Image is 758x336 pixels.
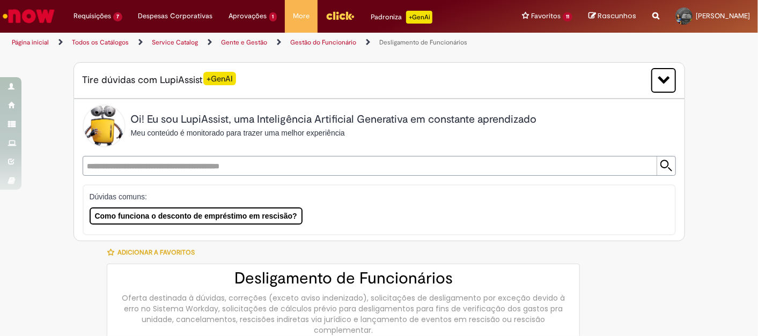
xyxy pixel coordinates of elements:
p: Dúvidas comuns: [90,191,660,202]
img: ServiceNow [1,5,56,27]
h2: Desligamento de Funcionários [118,270,569,287]
h2: Oi! Eu sou LupiAssist, uma Inteligência Artificial Generativa em constante aprendizado [131,114,537,125]
img: click_logo_yellow_360x200.png [326,8,355,24]
a: Gente e Gestão [221,38,267,47]
a: Service Catalog [152,38,198,47]
span: Adicionar a Favoritos [117,248,195,257]
div: Padroniza [371,11,432,24]
span: Rascunhos [598,11,636,21]
span: Tire dúvidas com LupiAssist [83,73,237,87]
span: More [293,11,310,21]
span: Requisições [73,11,111,21]
button: Adicionar a Favoritos [107,241,201,264]
p: +GenAi [406,11,432,24]
input: Submit [657,156,675,175]
a: Página inicial [12,38,49,47]
span: Meu conteúdo é monitorado para trazer uma melhor experiência [131,129,345,137]
span: 7 [113,12,122,21]
span: Aprovações [229,11,267,21]
a: Desligamento de Funcionários [379,38,467,47]
span: Favoritos [531,11,561,21]
img: Lupi [83,104,126,147]
span: [PERSON_NAME] [696,11,750,20]
a: Gestão do Funcionário [290,38,356,47]
span: Despesas Corporativas [138,11,213,21]
span: 1 [269,12,277,21]
button: Como funciona o desconto de empréstimo em rescisão? [90,207,303,225]
span: 11 [563,12,572,21]
a: Rascunhos [588,11,636,21]
span: +GenAI [203,72,237,85]
a: Todos os Catálogos [72,38,129,47]
ul: Trilhas de página [8,33,497,53]
div: Oferta destinada à dúvidas, correções (exceto aviso indenizado), solicitações de desligamento por... [118,293,569,335]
